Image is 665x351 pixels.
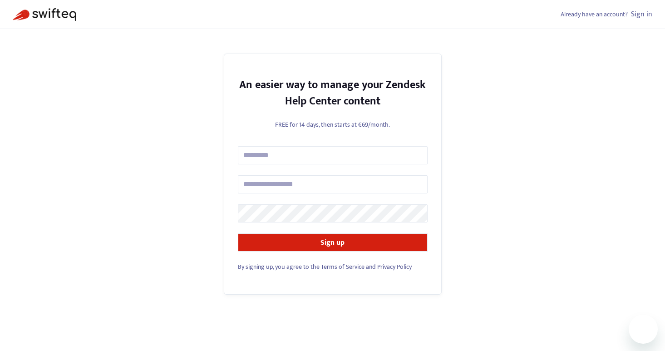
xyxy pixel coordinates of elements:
[377,262,412,272] a: Privacy Policy
[13,8,76,21] img: Swifteq
[629,315,658,344] iframe: Button to launch messaging window
[238,233,428,252] button: Sign up
[238,262,320,272] span: By signing up, you agree to the
[321,262,365,272] a: Terms of Service
[238,262,428,272] div: and
[239,76,426,110] strong: An easier way to manage your Zendesk Help Center content
[238,120,428,129] p: FREE for 14 days, then starts at €69/month.
[320,237,345,249] strong: Sign up
[561,9,628,20] span: Already have an account?
[631,8,652,20] a: Sign in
